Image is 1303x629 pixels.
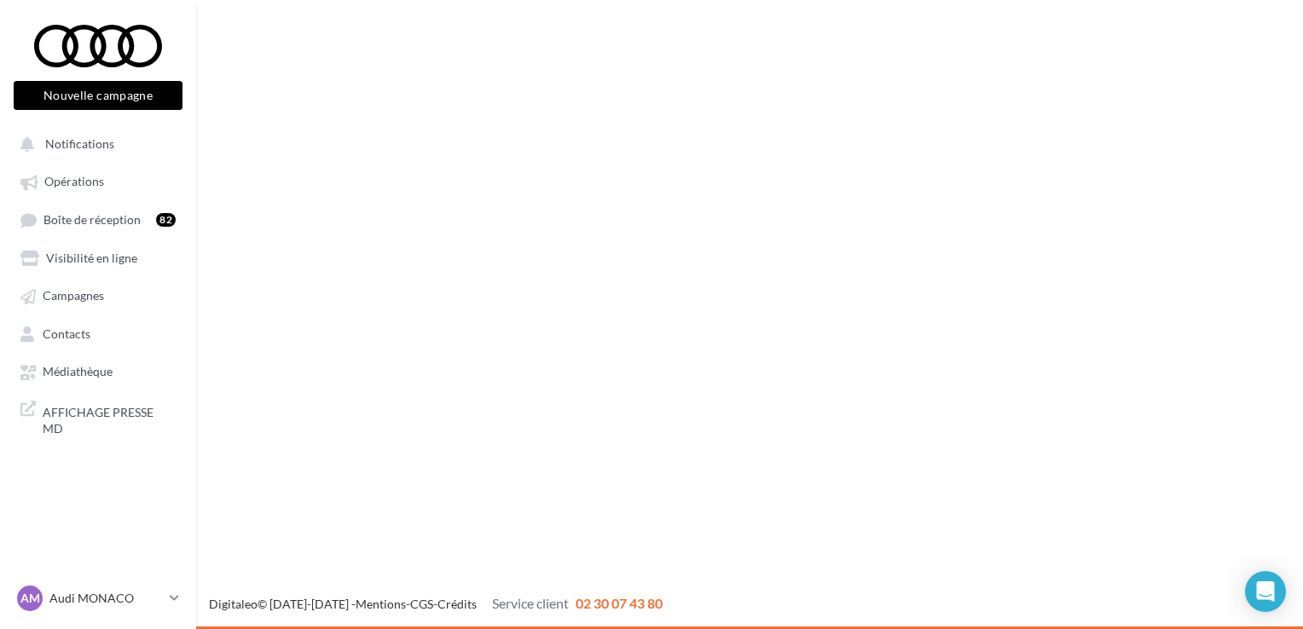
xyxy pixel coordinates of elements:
a: AFFICHAGE PRESSE MD [10,394,186,444]
a: AM Audi MONACO [14,582,182,615]
span: Service client [492,595,569,611]
button: Nouvelle campagne [14,81,182,110]
span: Notifications [45,136,114,151]
a: CGS [410,597,433,611]
a: Contacts [10,318,186,349]
a: Opérations [10,165,186,196]
a: Mentions [356,597,406,611]
span: Boîte de réception [43,212,141,227]
button: Notifications [10,128,179,159]
span: © [DATE]-[DATE] - - - [209,597,663,611]
p: Audi MONACO [49,590,163,607]
span: AFFICHAGE PRESSE MD [43,401,176,437]
a: Digitaleo [209,597,258,611]
span: Opérations [44,175,104,189]
div: 82 [156,213,176,227]
a: Campagnes [10,280,186,310]
a: Crédits [437,597,477,611]
span: Médiathèque [43,365,113,379]
span: Contacts [43,326,90,341]
a: Visibilité en ligne [10,242,186,273]
a: Boîte de réception82 [10,204,186,235]
div: Open Intercom Messenger [1245,571,1286,612]
a: Médiathèque [10,355,186,386]
span: Visibilité en ligne [46,251,137,265]
span: Campagnes [43,289,104,303]
span: AM [20,590,40,607]
span: 02 30 07 43 80 [576,595,663,611]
